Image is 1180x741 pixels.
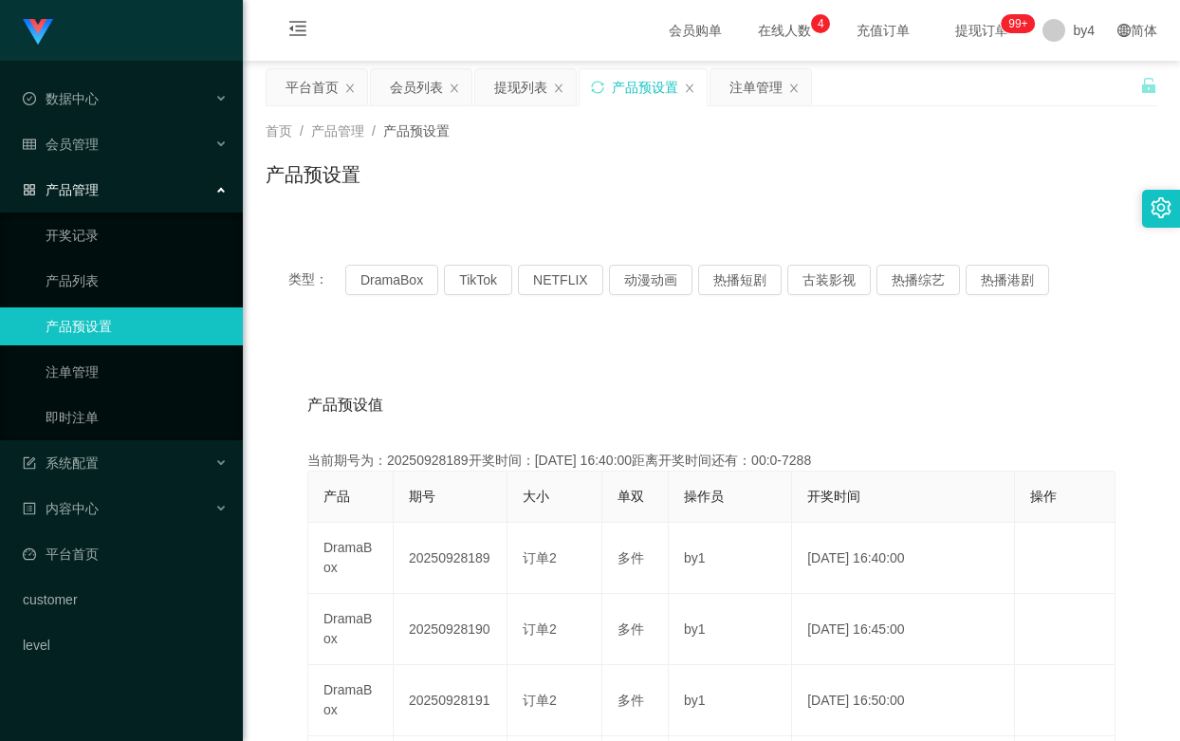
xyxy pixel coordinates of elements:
[23,456,36,470] i: 图标: form
[23,137,99,152] span: 会员管理
[792,523,1015,594] td: [DATE] 16:40:00
[787,265,871,295] button: 古装影视
[1001,14,1035,33] sup: 334
[23,501,99,516] span: 内容中心
[307,394,383,417] span: 产品预设值
[792,665,1015,736] td: [DATE] 16:50:00
[390,69,443,105] div: 会员列表
[46,398,228,436] a: 即时注单
[372,123,376,139] span: /
[266,160,360,189] h1: 产品预设置
[788,83,800,94] i: 图标: close
[811,14,830,33] sup: 4
[23,138,36,151] i: 图标: table
[684,489,724,504] span: 操作员
[1117,24,1131,37] i: 图标: global
[23,455,99,471] span: 系统配置
[308,523,394,594] td: DramaBox
[344,83,356,94] i: 图标: close
[553,83,564,94] i: 图标: close
[792,594,1015,665] td: [DATE] 16:45:00
[748,24,820,37] span: 在线人数
[494,69,547,105] div: 提现列表
[609,265,692,295] button: 动漫动画
[818,14,824,33] p: 4
[308,665,394,736] td: DramaBox
[966,265,1049,295] button: 热播港剧
[23,626,228,664] a: level
[286,69,339,105] div: 平台首页
[23,91,99,106] span: 数据中心
[288,265,345,295] span: 类型：
[23,502,36,515] i: 图标: profile
[1030,489,1057,504] span: 操作
[523,693,557,708] span: 订单2
[394,594,507,665] td: 20250928190
[23,581,228,619] a: customer
[946,24,1018,37] span: 提现订单
[300,123,304,139] span: /
[876,265,960,295] button: 热播综艺
[46,307,228,345] a: 产品预设置
[23,183,36,196] i: 图标: appstore-o
[23,535,228,573] a: 图标: dashboard平台首页
[46,216,228,254] a: 开奖记录
[523,621,557,637] span: 订单2
[394,665,507,736] td: 20250928191
[669,665,792,736] td: by1
[46,353,228,391] a: 注单管理
[409,489,435,504] span: 期号
[618,489,644,504] span: 单双
[618,621,644,637] span: 多件
[311,123,364,139] span: 产品管理
[612,69,678,105] div: 产品预设置
[383,123,450,139] span: 产品预设置
[618,550,644,565] span: 多件
[266,123,292,139] span: 首页
[23,19,53,46] img: logo.9652507e.png
[847,24,919,37] span: 充值订单
[669,523,792,594] td: by1
[394,523,507,594] td: 20250928189
[523,550,557,565] span: 订单2
[1140,77,1157,94] i: 图标: unlock
[323,489,350,504] span: 产品
[807,489,860,504] span: 开奖时间
[46,262,228,300] a: 产品列表
[1151,197,1171,218] i: 图标: setting
[523,489,549,504] span: 大小
[307,451,1115,471] div: 当前期号为：20250928189开奖时间：[DATE] 16:40:00距离开奖时间还有：00:0-7288
[449,83,460,94] i: 图标: close
[729,69,783,105] div: 注单管理
[698,265,782,295] button: 热播短剧
[345,265,438,295] button: DramaBox
[23,92,36,105] i: 图标: check-circle-o
[308,594,394,665] td: DramaBox
[444,265,512,295] button: TikTok
[618,693,644,708] span: 多件
[591,81,604,94] i: 图标: sync
[684,83,695,94] i: 图标: close
[518,265,603,295] button: NETFLIX
[23,182,99,197] span: 产品管理
[266,1,330,62] i: 图标: menu-fold
[669,594,792,665] td: by1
